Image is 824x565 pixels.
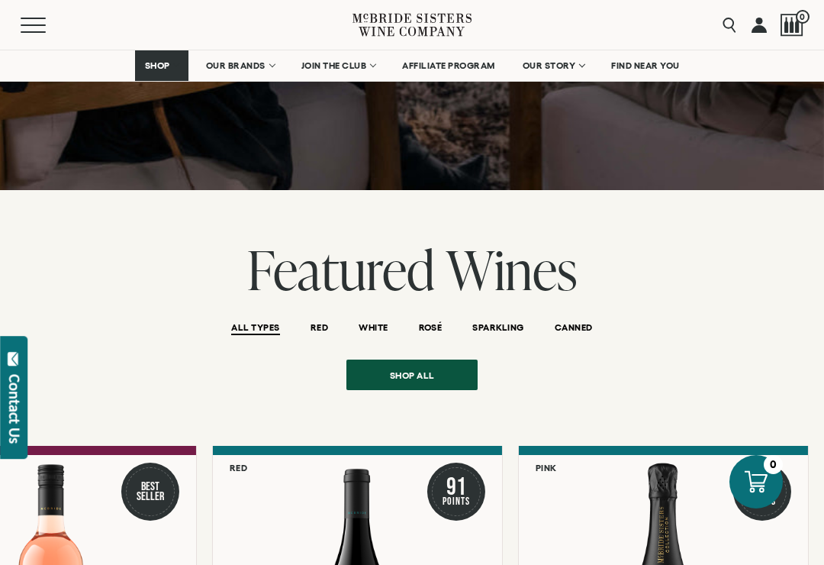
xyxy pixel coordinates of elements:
[135,50,188,81] a: SHOP
[231,322,279,335] button: ALL TYPES
[555,322,593,335] button: CANNED
[601,50,690,81] a: FIND NEAR YOU
[346,360,478,390] a: Shop all
[291,50,385,81] a: JOIN THE CLUB
[764,455,783,474] div: 0
[536,463,557,473] h6: Pink
[392,50,505,81] a: AFFILIATE PROGRAM
[446,232,577,306] span: Wines
[363,360,462,390] span: Shop all
[196,50,284,81] a: OUR BRANDS
[472,322,523,335] button: SPARKLING
[611,60,680,71] span: FIND NEAR YOU
[301,60,367,71] span: JOIN THE CLUB
[796,10,810,24] span: 0
[21,18,76,33] button: Mobile Menu Trigger
[523,60,576,71] span: OUR STORY
[359,322,388,335] button: WHITE
[145,60,171,71] span: SHOP
[311,322,328,335] button: RED
[513,50,594,81] a: OUR STORY
[230,463,248,473] h6: Red
[419,322,443,335] button: ROSÉ
[247,232,435,306] span: Featured
[402,60,495,71] span: AFFILIATE PROGRAM
[206,60,266,71] span: OUR BRANDS
[7,374,22,444] div: Contact Us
